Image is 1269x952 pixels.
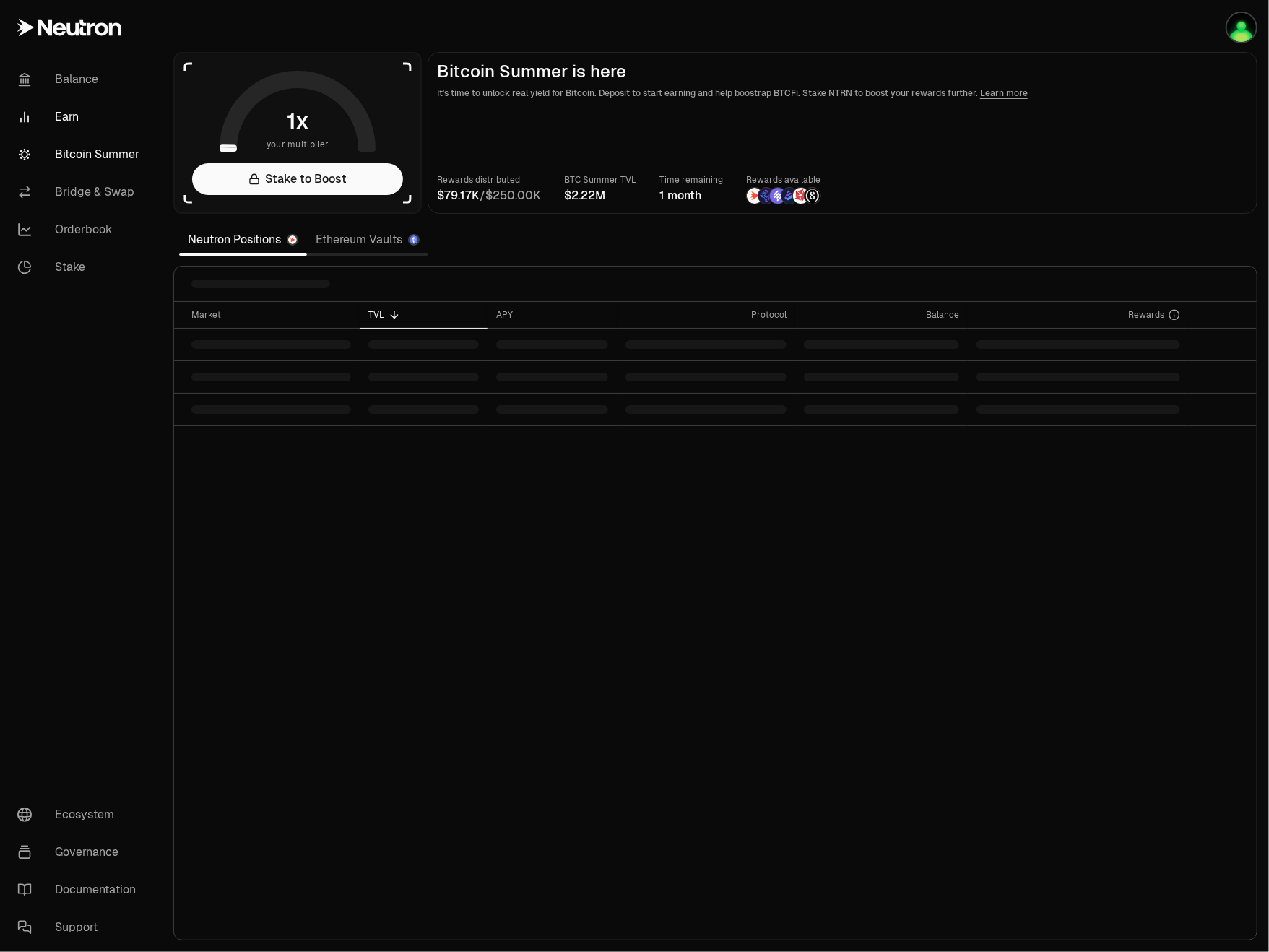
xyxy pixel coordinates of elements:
p: Rewards distributed [437,173,541,187]
a: Documentation [6,871,156,909]
a: Ethereum Vaults [307,225,428,254]
h2: Bitcoin Summer is here [437,61,1248,82]
a: Support [6,909,156,946]
a: Neutron Positions [179,225,307,254]
a: Stake [6,248,156,286]
p: Time remaining [659,173,723,187]
div: Balance [804,309,959,321]
a: Bitcoin Summer [6,136,156,173]
a: Learn more [980,87,1028,99]
span: your multiplier [267,137,329,152]
p: BTC Summer TVL [564,173,636,187]
img: Ethereum Logo [410,235,418,244]
img: Bedrock Diamonds [781,188,797,204]
span: Rewards [1128,309,1164,321]
img: Jay Keplr [1227,13,1256,42]
a: Balance [6,61,156,98]
p: Rewards available [746,173,821,187]
a: Bridge & Swap [6,173,156,211]
p: It's time to unlock real yield for Bitcoin. Deposit to start earning and help boostrap BTCFi. Sta... [437,86,1248,100]
img: EtherFi Points [758,188,774,204]
a: Governance [6,834,156,871]
a: Stake to Boost [192,163,403,195]
div: Market [191,309,351,321]
div: / [437,187,541,204]
div: Protocol [625,309,787,321]
div: APY [496,309,608,321]
div: TVL [368,309,479,321]
img: Solv Points [770,188,786,204]
a: Orderbook [6,211,156,248]
img: Mars Fragments [793,188,809,204]
a: Earn [6,98,156,136]
a: Ecosystem [6,796,156,834]
div: 1 month [659,187,723,204]
img: Structured Points [805,188,820,204]
img: Neutron Logo [288,235,297,244]
img: NTRN [747,188,763,204]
